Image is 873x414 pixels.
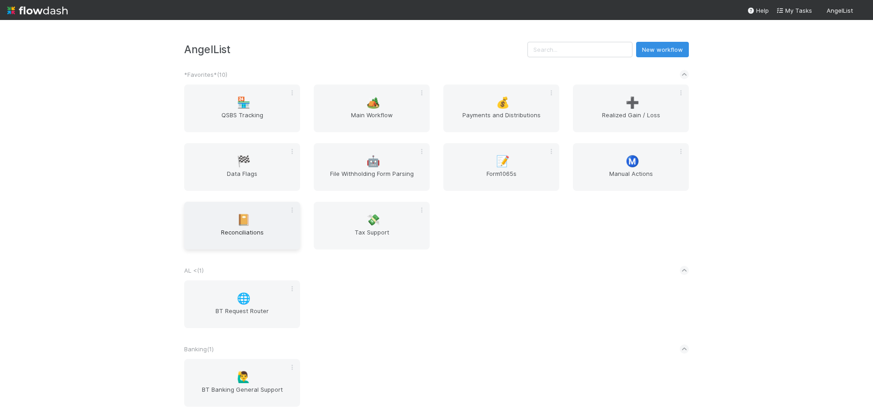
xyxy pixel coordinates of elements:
a: 🤖File Withholding Form Parsing [314,143,430,191]
span: 🏕️ [366,97,380,109]
a: ➕Realized Gain / Loss [573,85,689,132]
span: ➕ [626,97,639,109]
span: AngelList [827,7,853,14]
span: AL < ( 1 ) [184,267,204,274]
a: Ⓜ️Manual Actions [573,143,689,191]
span: Tax Support [317,228,426,246]
span: Manual Actions [577,169,685,187]
a: 🏕️Main Workflow [314,85,430,132]
div: Help [747,6,769,15]
span: BT Request Router [188,306,296,324]
span: Main Workflow [317,110,426,129]
a: 🏁Data Flags [184,143,300,191]
span: 🏁 [237,155,251,167]
span: BT Banking General Support [188,385,296,403]
span: File Withholding Form Parsing [317,169,426,187]
a: 🏪QSBS Tracking [184,85,300,132]
span: 🌐 [237,293,251,304]
a: 🌐BT Request Router [184,280,300,328]
span: Ⓜ️ [626,155,639,167]
span: Form1065s [447,169,556,187]
span: Data Flags [188,169,296,187]
span: QSBS Tracking [188,110,296,129]
span: Banking ( 1 ) [184,345,214,353]
span: My Tasks [776,7,812,14]
span: 🙋‍♂️ [237,371,251,383]
span: *Favorites* ( 10 ) [184,71,227,78]
a: 💸Tax Support [314,202,430,249]
span: 💰 [496,97,510,109]
span: 🤖 [366,155,380,167]
a: 💰Payments and Distributions [443,85,559,132]
img: avatar_cfa6ccaa-c7d9-46b3-b608-2ec56ecf97ad.png [857,6,866,15]
img: logo-inverted-e16ddd16eac7371096b0.svg [7,3,68,18]
span: 🏪 [237,97,251,109]
a: 🙋‍♂️BT Banking General Support [184,359,300,407]
input: Search... [527,42,632,57]
a: 📔Reconciliations [184,202,300,249]
span: 📔 [237,214,251,226]
span: Reconciliations [188,228,296,246]
span: 💸 [366,214,380,226]
a: 📝Form1065s [443,143,559,191]
span: 📝 [496,155,510,167]
h3: AngelList [184,43,527,55]
span: Realized Gain / Loss [577,110,685,129]
a: My Tasks [776,6,812,15]
span: Payments and Distributions [447,110,556,129]
button: New workflow [636,42,689,57]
